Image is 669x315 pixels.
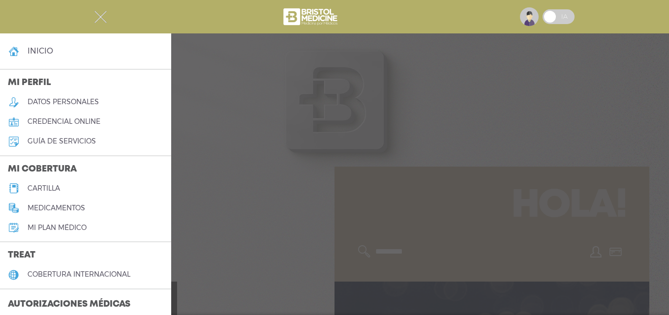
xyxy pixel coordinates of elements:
img: bristol-medicine-blanco.png [282,5,340,29]
h5: guía de servicios [28,137,96,145]
img: profile-placeholder.svg [520,7,539,26]
h5: Mi plan médico [28,224,87,232]
h5: cobertura internacional [28,270,130,279]
img: Cober_menu-close-white.svg [94,11,107,23]
h5: datos personales [28,98,99,106]
h5: cartilla [28,184,60,193]
h5: medicamentos [28,204,85,212]
h4: inicio [28,46,53,56]
h5: credencial online [28,117,100,126]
